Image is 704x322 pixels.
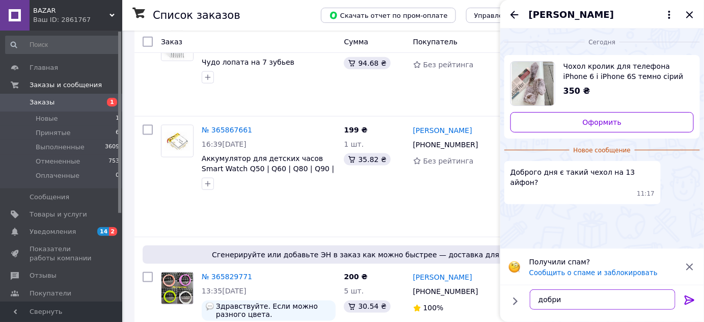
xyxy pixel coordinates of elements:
input: Поиск [5,36,120,54]
a: Аккумулятор для детских часов Smart Watch Q50 | Q60 | Q80 | Q90 | Q100 | Q200 (28*27*6мм, 400mAh)... [202,154,334,193]
a: № 365867661 [202,126,252,134]
div: 94.68 ₴ [344,57,390,69]
span: 1 [107,98,117,106]
span: Отмененные [36,157,80,166]
span: Сгенерируйте или добавьте ЭН в заказ как можно быстрее — доставка для покупателя будет бесплатной [147,250,682,260]
span: Без рейтинга [423,61,474,69]
img: 6559351997_w640_h640_chehol-krolik-dlya.jpg [512,62,553,105]
div: Ваш ID: 2861767 [33,15,122,24]
button: Назад [508,9,521,21]
textarea: добри [530,289,675,310]
span: Выполненные [36,143,85,152]
button: [PERSON_NAME] [529,8,675,21]
span: Новое сообщение [570,146,635,155]
button: Показать кнопки [508,294,522,308]
span: Покупатели [30,289,71,298]
span: 200 ₴ [344,273,367,281]
a: Чудо лопата на 7 зубьев [202,58,294,66]
span: 13:35[DATE] [202,287,247,296]
span: Показатели работы компании [30,245,94,263]
a: № 365829771 [202,273,252,281]
span: Главная [30,63,58,72]
span: 2 [109,227,117,236]
span: Отзывы [30,271,57,280]
span: 16:39[DATE] [202,140,247,148]
span: Сообщения [30,193,69,202]
span: 753 [109,157,119,166]
span: Заказы [30,98,55,107]
span: Управление статусами [474,12,554,19]
span: BAZAR [33,6,110,15]
span: 5 шт. [344,287,364,296]
a: Оформить [510,112,694,132]
span: 14 [97,227,109,236]
a: [PERSON_NAME] [413,273,472,283]
div: 12.10.2025 [504,37,700,47]
span: Сегодня [585,38,620,47]
img: :speech_balloon: [206,303,214,311]
span: Здравствуйте. Если можно разного цвета. [216,303,332,319]
span: Товары и услуги [30,210,87,219]
a: Фото товару [161,125,194,157]
button: Закрыть [684,9,696,21]
span: Без рейтинга [423,157,474,165]
a: Посмотреть товар [510,61,694,106]
a: [PERSON_NAME] [413,125,472,136]
div: 30.54 ₴ [344,301,390,313]
span: [PERSON_NAME] [529,8,614,21]
span: Покупатель [413,38,458,46]
span: 0 [116,171,119,180]
img: Фото товару [161,125,193,157]
img: Фото товару [161,273,193,304]
span: Доброго дня є такий чехол на 13 айфон? [510,167,655,187]
span: Уведомления [30,227,76,236]
span: [PHONE_NUMBER] [413,141,478,149]
span: 3609 [105,143,119,152]
button: Управление статусами [466,8,562,23]
a: Фото товару [161,272,194,305]
span: Чохол кролик для телефона iPhone 6 і iPhone 6S темно сірий [563,61,686,82]
span: Скачать отчет по пром-оплате [329,11,448,20]
span: 350 ₴ [563,86,590,96]
span: Сумма [344,38,368,46]
span: 6 [116,128,119,138]
img: :face_with_monocle: [508,261,521,273]
span: 1 [116,114,119,123]
button: Скачать отчет по пром-оплате [321,8,456,23]
button: Сообщить о спаме и заблокировать [529,269,658,277]
span: 1 шт. [344,140,364,148]
p: Получили спам? [529,257,678,267]
span: Оплаченные [36,171,79,180]
h1: Список заказов [153,9,240,21]
span: 11:17 12.10.2025 [637,190,655,198]
span: [PHONE_NUMBER] [413,288,478,296]
span: Заказ [161,38,182,46]
div: 35.82 ₴ [344,153,390,166]
span: Заказы и сообщения [30,81,102,90]
span: 100% [423,304,444,312]
span: Новые [36,114,58,123]
span: Принятые [36,128,71,138]
span: 199 ₴ [344,126,367,134]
